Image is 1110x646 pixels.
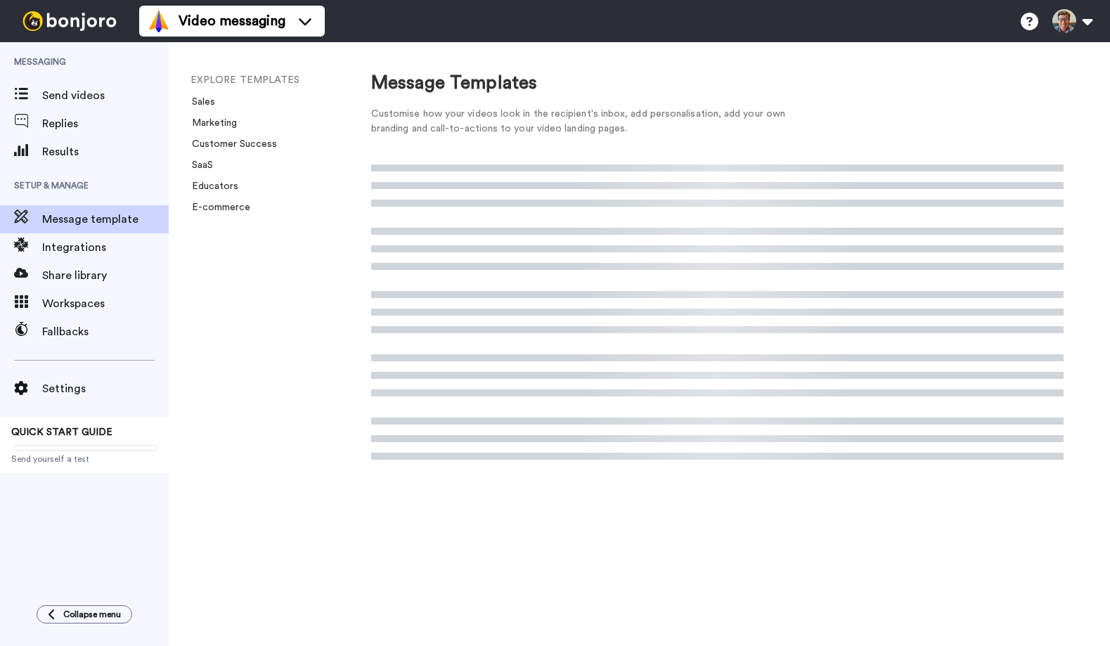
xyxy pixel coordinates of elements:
span: Results [42,143,169,160]
span: Fallbacks [42,323,169,340]
span: Message template [42,211,169,228]
a: Sales [183,97,215,107]
span: Send yourself a test [11,453,157,465]
span: Collapse menu [63,609,121,620]
div: Customise how your videos look in the recipient's inbox, add personalisation, add your own brandi... [371,107,807,136]
a: Educators [183,181,238,191]
span: Integrations [42,239,169,256]
img: vm-color.svg [148,10,170,32]
span: Video messaging [179,11,285,31]
span: Share library [42,267,169,284]
a: Customer Success [183,139,277,149]
button: Collapse menu [37,605,132,624]
span: Settings [42,380,169,397]
a: Marketing [183,118,237,128]
a: SaaS [183,160,213,170]
span: Send videos [42,87,169,104]
a: E-commerce [183,202,250,212]
span: Workspaces [42,295,169,312]
span: Replies [42,115,169,132]
li: EXPLORE TEMPLATES [191,73,380,88]
div: Message Templates [371,70,1064,96]
span: QUICK START GUIDE [11,427,112,437]
img: bj-logo-header-white.svg [17,11,122,31]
